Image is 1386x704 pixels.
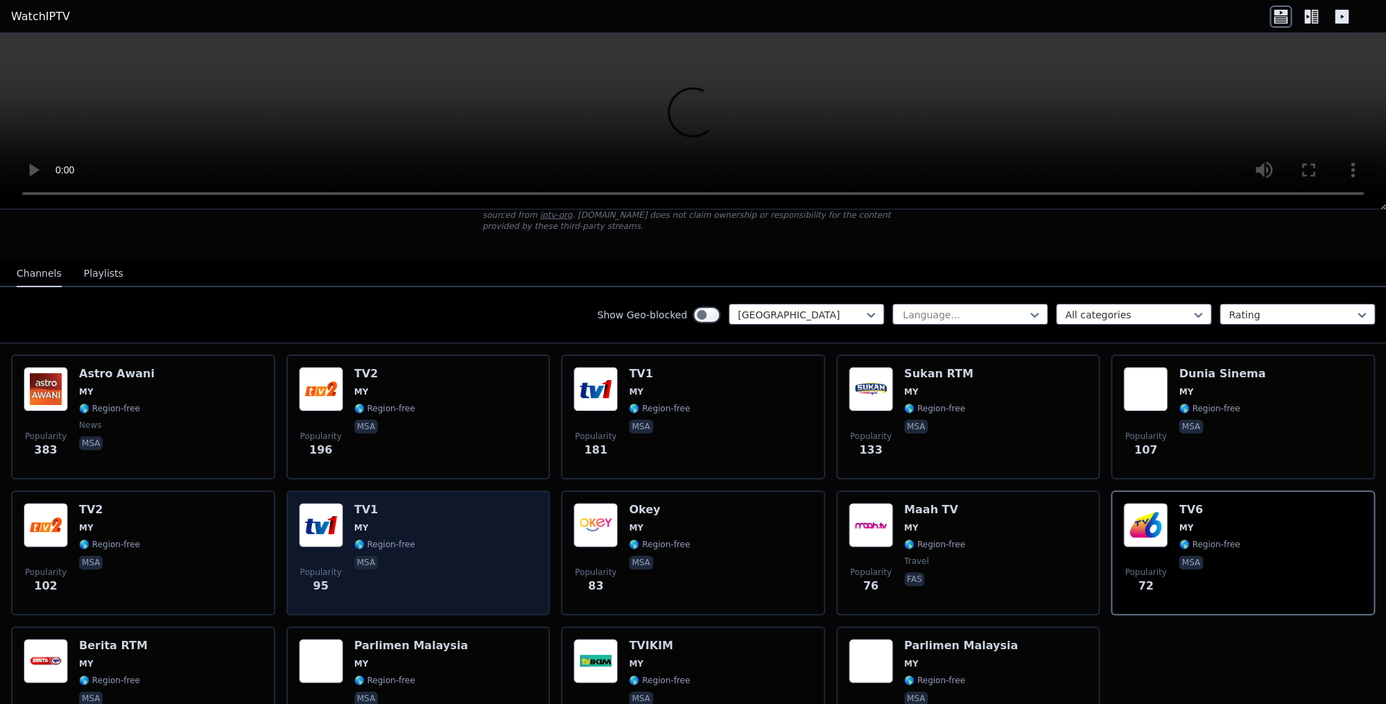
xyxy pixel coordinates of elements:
img: Dunia Sinema [1123,367,1168,411]
p: msa [629,420,652,433]
span: 🌎 Region-free [354,675,415,686]
span: MY [1179,386,1193,397]
h6: Berita RTM [79,639,148,653]
img: Parlimen Malaysia [849,639,893,683]
span: MY [904,658,919,669]
img: TV1 [573,367,618,411]
span: 🌎 Region-free [629,539,690,550]
p: msa [904,420,928,433]
p: msa [1179,420,1202,433]
span: 196 [309,442,332,458]
h6: Okey [629,503,690,517]
span: 🌎 Region-free [1179,539,1240,550]
span: 🌎 Region-free [79,539,140,550]
span: Popularity [1125,567,1166,578]
span: 🌎 Region-free [629,403,690,414]
span: Popularity [300,567,342,578]
img: Sukan RTM [849,367,893,411]
span: 102 [34,578,57,594]
button: Playlists [84,261,123,287]
img: Okey [573,503,618,547]
span: MY [354,658,369,669]
h6: Maah TV [904,503,965,517]
p: msa [354,420,378,433]
img: TV2 [24,503,68,547]
span: 107 [1134,442,1157,458]
p: [DOMAIN_NAME] does not host or serve any video content directly. All streams available here are s... [483,198,904,232]
span: MY [629,522,643,533]
img: TV2 [299,367,343,411]
h6: Astro Awani [79,367,155,381]
img: TV1 [299,503,343,547]
span: MY [79,386,94,397]
span: Popularity [575,567,616,578]
img: TVIKIM [573,639,618,683]
img: TV6 [1123,503,1168,547]
span: Popularity [575,431,616,442]
span: news [79,420,101,431]
span: Popularity [25,567,67,578]
img: Maah TV [849,503,893,547]
h6: TV1 [354,503,415,517]
img: Astro Awani [24,367,68,411]
span: 383 [34,442,57,458]
span: MY [1179,522,1193,533]
span: 🌎 Region-free [1179,403,1240,414]
h6: TV2 [79,503,140,517]
span: 95 [313,578,328,594]
span: 🌎 Region-free [79,675,140,686]
p: msa [79,556,103,569]
h6: Sukan RTM [904,367,973,381]
span: MY [79,658,94,669]
span: 🌎 Region-free [904,539,965,550]
p: msa [79,436,103,450]
img: Parlimen Malaysia [299,639,343,683]
h6: Dunia Sinema [1179,367,1265,381]
h6: TVIKIM [629,639,690,653]
h6: Parlimen Malaysia [354,639,468,653]
span: MY [629,658,643,669]
h6: Parlimen Malaysia [904,639,1018,653]
span: Popularity [25,431,67,442]
span: 🌎 Region-free [904,403,965,414]
span: 76 [863,578,878,594]
label: Show Geo-blocked [597,308,687,322]
span: MY [354,522,369,533]
span: 🌎 Region-free [79,403,140,414]
p: msa [1179,556,1202,569]
h6: TV2 [354,367,415,381]
span: MY [904,386,919,397]
span: MY [629,386,643,397]
p: fas [904,572,925,586]
span: MY [904,522,919,533]
span: Popularity [850,567,892,578]
h6: TV1 [629,367,690,381]
span: 181 [584,442,607,458]
p: msa [629,556,652,569]
span: 🌎 Region-free [354,539,415,550]
span: 133 [859,442,882,458]
span: 72 [1138,578,1153,594]
button: Channels [17,261,62,287]
a: WatchIPTV [11,8,70,25]
h6: TV6 [1179,503,1240,517]
p: msa [354,556,378,569]
span: MY [354,386,369,397]
span: 83 [588,578,603,594]
span: travel [904,556,929,567]
span: Popularity [850,431,892,442]
img: Berita RTM [24,639,68,683]
a: iptv-org [540,210,573,220]
span: 🌎 Region-free [354,403,415,414]
span: 🌎 Region-free [629,675,690,686]
span: 🌎 Region-free [904,675,965,686]
span: MY [79,522,94,533]
span: Popularity [300,431,342,442]
span: Popularity [1125,431,1166,442]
